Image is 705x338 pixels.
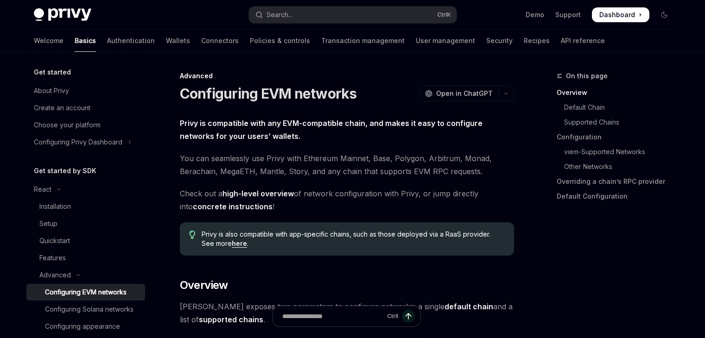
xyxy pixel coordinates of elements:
div: Advanced [39,269,71,281]
a: Demo [526,10,544,19]
span: Privy is also compatible with app-specific chains, such as those deployed via a RaaS provider. Se... [202,230,504,248]
a: Create an account [26,100,145,116]
a: here [232,239,247,248]
a: Features [26,250,145,266]
h5: Get started by SDK [34,165,96,176]
span: Dashboard [599,10,635,19]
a: viem-Supported Networks [557,144,679,159]
h5: Get started [34,67,71,78]
a: Supported Chains [557,115,679,130]
a: Overriding a chain’s RPC provider [557,174,679,189]
a: Configuration [557,130,679,144]
a: Choose your platform [26,117,145,133]
button: Toggle Advanced section [26,267,145,283]
button: Send message [402,310,415,323]
a: Basics [75,30,96,52]
div: Configuring EVM networks [45,287,127,298]
img: dark logo [34,8,91,21]
a: Welcome [34,30,64,52]
span: Open in ChatGPT [436,89,493,98]
div: Setup [39,218,57,229]
div: React [34,184,51,195]
div: Features [39,252,66,263]
span: Check out a of network configuration with Privy, or jump directly into ! [180,187,514,213]
a: About Privy [26,82,145,99]
a: default chain [445,302,493,312]
div: Configuring Privy Dashboard [34,137,122,148]
a: Wallets [166,30,190,52]
a: API reference [561,30,605,52]
a: Support [555,10,581,19]
span: You can seamlessly use Privy with Ethereum Mainnet, Base, Polygon, Arbitrum, Monad, Berachain, Me... [180,152,514,178]
a: Quickstart [26,232,145,249]
strong: Privy is compatible with any EVM-compatible chain, and makes it easy to configure networks for yo... [180,119,483,141]
a: Authentication [107,30,155,52]
span: Ctrl K [437,11,451,19]
span: [PERSON_NAME] exposes two parameters to configure networks: a single and a list of . [180,300,514,326]
a: Setup [26,215,145,232]
div: About Privy [34,85,69,96]
a: Configuring Solana networks [26,301,145,318]
a: Recipes [524,30,550,52]
a: Security [486,30,513,52]
div: Quickstart [39,235,70,246]
a: Policies & controls [250,30,310,52]
a: concrete instructions [193,202,273,212]
a: Transaction management [321,30,405,52]
a: high-level overview [222,189,294,199]
a: Overview [557,85,679,100]
div: Advanced [180,71,514,81]
h1: Configuring EVM networks [180,85,357,102]
div: Configuring Solana networks [45,304,133,315]
strong: default chain [445,302,493,311]
div: Create an account [34,102,90,113]
a: Default Configuration [557,189,679,204]
button: Open in ChatGPT [419,86,498,101]
svg: Tip [189,231,196,239]
a: Configuring appearance [26,318,145,335]
button: Toggle dark mode [657,7,672,22]
span: On this page [566,70,608,81]
a: Default Chain [557,100,679,115]
a: Configuring EVM networks [26,284,145,300]
div: Choose your platform [34,119,101,131]
a: Dashboard [592,7,649,22]
div: Configuring appearance [45,321,120,332]
a: User management [416,30,475,52]
a: Other Networks [557,159,679,174]
div: Installation [39,201,71,212]
a: Installation [26,198,145,215]
button: Toggle React section [26,181,145,198]
a: Connectors [201,30,239,52]
button: Open search [249,6,457,23]
input: Ask a question... [282,306,383,326]
div: Search... [267,9,292,20]
button: Toggle Configuring Privy Dashboard section [26,134,145,150]
span: Overview [180,278,228,293]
